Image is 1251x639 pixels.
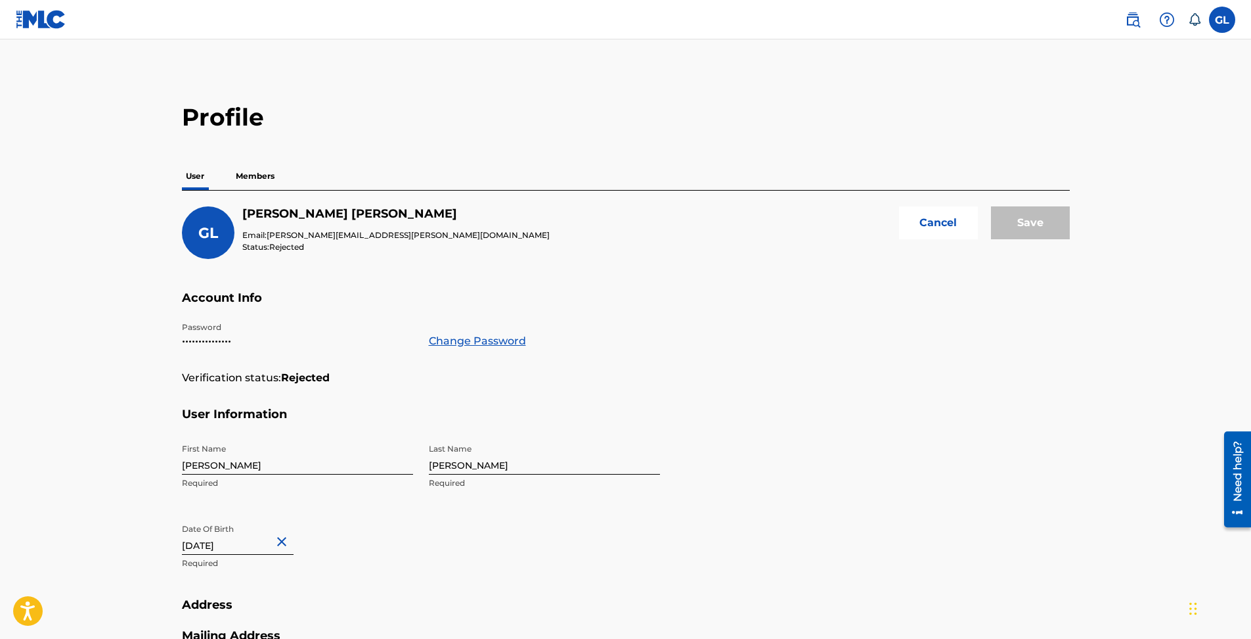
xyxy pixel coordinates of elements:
p: Password [182,321,413,333]
p: Email: [242,229,550,241]
p: Required [182,557,413,569]
h5: User Information [182,407,1070,438]
div: Drag [1189,589,1197,628]
p: Verification status: [182,370,281,386]
h5: Account Info [182,291,1070,321]
div: Notifications [1188,13,1201,26]
iframe: Resource Center [1214,426,1251,532]
a: Change Password [429,333,526,349]
p: ••••••••••••••• [182,333,413,349]
span: GL [198,224,218,242]
p: Required [429,477,660,489]
p: User [182,162,208,190]
img: search [1125,12,1141,28]
p: Required [182,477,413,489]
iframe: Chat Widget [1185,576,1251,639]
h5: Address [182,598,1070,628]
img: help [1159,12,1175,28]
button: Close [274,521,294,561]
div: User Menu [1209,7,1235,33]
h2: Profile [182,103,1070,132]
button: Cancel [899,206,978,239]
span: Rejected [269,242,304,252]
a: Public Search [1120,7,1146,33]
p: Status: [242,241,550,253]
h5: Gregory Lacour [242,206,550,222]
img: MLC Logo [16,10,66,29]
strong: Rejected [281,370,330,386]
div: Help [1154,7,1180,33]
span: [PERSON_NAME][EMAIL_ADDRESS][PERSON_NAME][DOMAIN_NAME] [267,230,550,240]
p: Members [232,162,278,190]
